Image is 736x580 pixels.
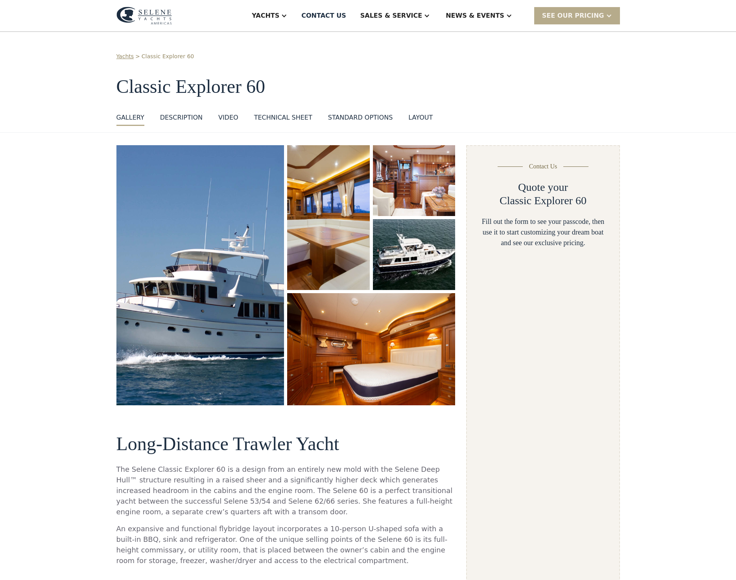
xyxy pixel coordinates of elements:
[160,113,203,122] div: DESCRIPTION
[116,523,456,566] p: An expansive and functional flybridge layout incorporates a 10-person U-shaped sofa with a built-...
[534,7,620,24] div: SEE Our Pricing
[116,113,144,122] div: GALLERY
[529,162,557,171] div: Contact Us
[160,113,203,126] a: DESCRIPTION
[116,76,620,97] h1: Classic Explorer 60
[135,52,140,61] div: >
[116,434,456,454] h2: Long-Distance Trawler Yacht
[480,216,606,248] div: Fill out the form to see your passcode, then use it to start customizing your dream boat and see ...
[500,194,587,207] h2: Classic Explorer 60
[360,11,422,20] div: Sales & Service
[116,52,134,61] a: Yachts
[328,113,393,126] a: standard options
[301,11,346,20] div: Contact US
[408,113,433,122] div: layout
[287,293,455,405] a: open lightbox
[218,113,238,126] a: VIDEO
[542,11,604,20] div: SEE Our Pricing
[373,219,456,290] a: open lightbox
[518,181,568,194] h2: Quote your
[116,113,144,126] a: GALLERY
[116,464,456,517] p: The Selene Classic Explorer 60 is a design from an entirely new mold with the Selene Deep Hull™ s...
[373,145,456,216] a: open lightbox
[116,145,284,405] a: open lightbox
[408,113,433,126] a: layout
[446,11,504,20] div: News & EVENTS
[254,113,312,122] div: Technical sheet
[252,11,279,20] div: Yachts
[287,145,369,290] a: open lightbox
[254,113,312,126] a: Technical sheet
[116,7,172,25] img: logo
[218,113,238,122] div: VIDEO
[142,52,194,61] a: Classic Explorer 60
[328,113,393,122] div: standard options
